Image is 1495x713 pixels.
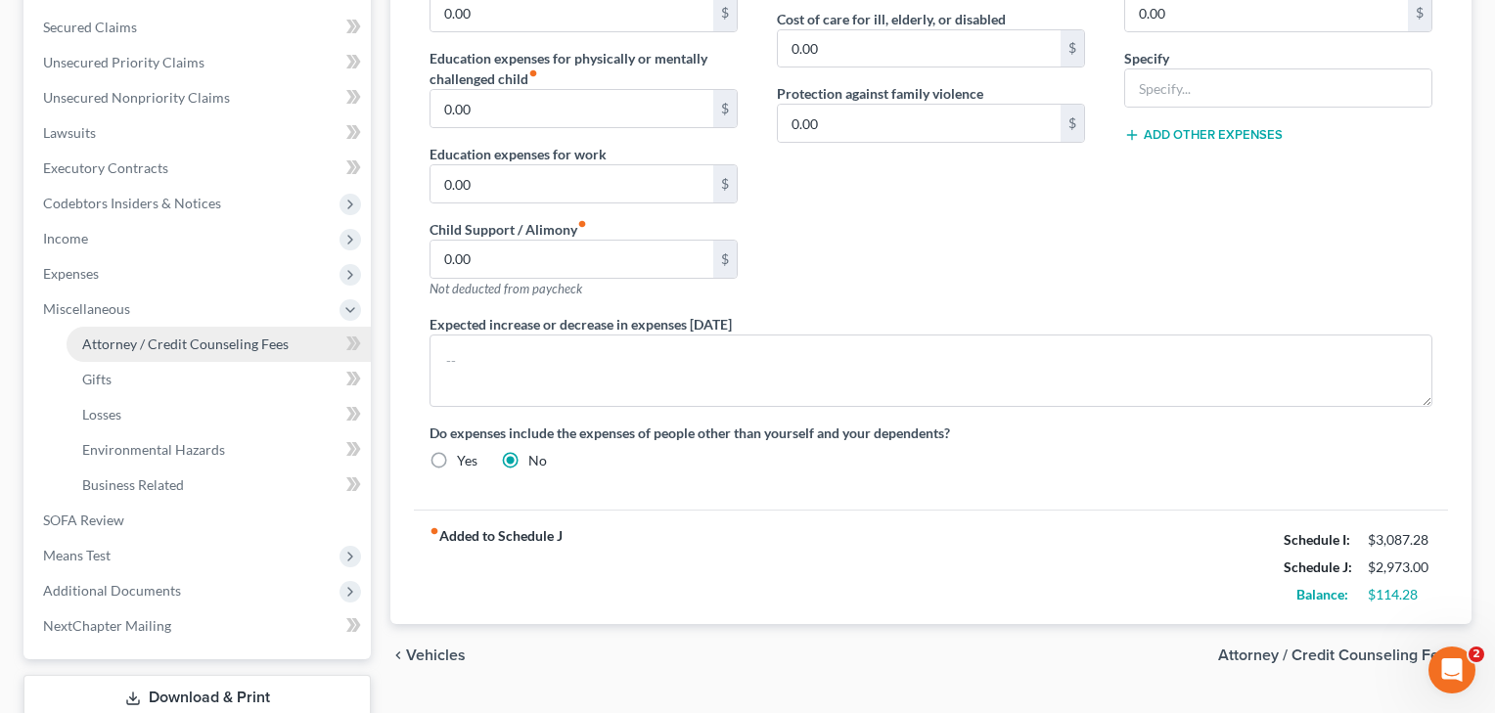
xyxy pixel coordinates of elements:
div: $ [1061,30,1084,67]
strong: Added to Schedule J [430,526,563,608]
a: SOFA Review [27,503,371,538]
span: 2 [1469,646,1484,662]
strong: Schedule J: [1284,558,1352,575]
label: Expected increase or decrease in expenses [DATE] [430,314,732,334]
label: Education expenses for physically or mentally challenged child [430,48,738,89]
i: fiber_manual_record [430,526,439,536]
div: $114.28 [1368,585,1432,604]
span: Attorney / Credit Counseling Fees [1218,647,1456,663]
label: Protection against family violence [777,83,983,104]
label: Do expenses include the expenses of people other than yourself and your dependents? [430,423,1432,443]
label: Cost of care for ill, elderly, or disabled [777,9,1006,29]
a: Executory Contracts [27,151,371,186]
a: Secured Claims [27,10,371,45]
label: No [528,451,547,470]
input: Specify... [1125,69,1431,107]
span: Income [43,230,88,246]
a: Unsecured Nonpriority Claims [27,80,371,115]
span: Losses [82,406,121,423]
span: Expenses [43,265,99,282]
label: Education expenses for work [430,144,607,164]
span: Additional Documents [43,582,181,599]
span: Unsecured Nonpriority Claims [43,89,230,106]
button: Add Other Expenses [1124,127,1283,143]
div: $ [713,165,737,202]
button: chevron_left Vehicles [390,647,466,663]
i: fiber_manual_record [528,68,538,78]
a: Attorney / Credit Counseling Fees [67,327,371,362]
span: Vehicles [406,647,466,663]
input: -- [778,30,1061,67]
span: SOFA Review [43,512,124,528]
a: Environmental Hazards [67,432,371,468]
a: Unsecured Priority Claims [27,45,371,80]
a: Gifts [67,362,371,397]
span: Unsecured Priority Claims [43,54,204,70]
span: Miscellaneous [43,300,130,317]
span: Means Test [43,547,111,563]
input: -- [430,90,713,127]
a: Losses [67,397,371,432]
span: Lawsuits [43,124,96,141]
strong: Schedule I: [1284,531,1350,548]
a: NextChapter Mailing [27,608,371,644]
iframe: Intercom live chat [1428,646,1475,693]
label: Specify [1124,48,1169,68]
label: Child Support / Alimony [430,219,587,240]
a: Lawsuits [27,115,371,151]
div: $3,087.28 [1368,530,1432,550]
div: $ [1061,105,1084,142]
input: -- [430,241,713,278]
span: Business Related [82,476,184,493]
span: Executory Contracts [43,159,168,176]
input: -- [778,105,1061,142]
span: NextChapter Mailing [43,617,171,634]
label: Yes [457,451,477,470]
div: $2,973.00 [1368,557,1432,577]
div: $ [713,241,737,278]
span: Gifts [82,371,112,387]
strong: Balance: [1296,586,1348,602]
a: Business Related [67,468,371,503]
span: Codebtors Insiders & Notices [43,195,221,211]
i: chevron_left [390,647,406,663]
span: Secured Claims [43,19,137,35]
div: $ [713,90,737,127]
button: Attorney / Credit Counseling Fees chevron_right [1218,647,1472,663]
input: -- [430,165,713,202]
span: Not deducted from paycheck [430,281,582,296]
span: Environmental Hazards [82,441,225,458]
span: Attorney / Credit Counseling Fees [82,335,289,352]
i: fiber_manual_record [577,219,587,229]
